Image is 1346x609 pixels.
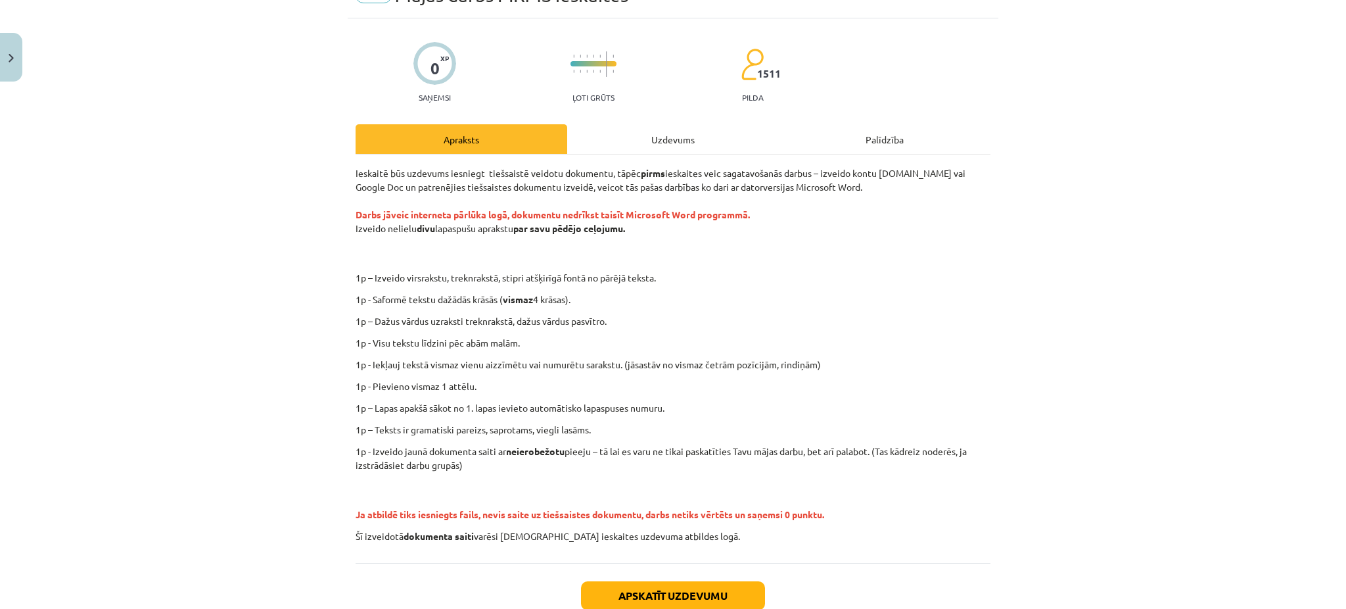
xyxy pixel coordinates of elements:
[356,401,990,415] p: 1p – Lapas apakšā sākot no 1. lapas ievieto automātisko lapaspuses numuru.
[356,445,990,472] p: 1p - Izveido jaunā dokumenta saiti ar pieeju – tā lai es varu ne tikai paskatīties Tavu mājas dar...
[356,379,990,393] p: 1p - Pievieno vismaz 1 attēlu.
[356,124,567,154] div: Apraksts
[573,70,574,73] img: icon-short-line-57e1e144782c952c97e751825c79c345078a6d821885a25fce030b3d8c18986b.svg
[613,70,614,73] img: icon-short-line-57e1e144782c952c97e751825c79c345078a6d821885a25fce030b3d8c18986b.svg
[779,124,990,154] div: Palīdzība
[503,293,533,305] strong: vismaz
[356,508,824,520] span: Ja atbildē tiks iesniegts fails, nevis saite uz tiešsaistes dokumentu, darbs netiks vērtēts un sa...
[586,55,588,58] img: icon-short-line-57e1e144782c952c97e751825c79c345078a6d821885a25fce030b3d8c18986b.svg
[599,70,601,73] img: icon-short-line-57e1e144782c952c97e751825c79c345078a6d821885a25fce030b3d8c18986b.svg
[356,166,990,263] p: Ieskaitē būs uzdevums iesniegt tiešsaistē veidotu dokumentu, tāpēc ieskaites veic sagatavošanās d...
[430,271,1003,285] p: 1p – Izveido virsrakstu, treknrakstā, stipri atšķirīgā fontā no pārējā teksta.
[586,70,588,73] img: icon-short-line-57e1e144782c952c97e751825c79c345078a6d821885a25fce030b3d8c18986b.svg
[417,222,435,234] strong: divu
[593,70,594,73] img: icon-short-line-57e1e144782c952c97e751825c79c345078a6d821885a25fce030b3d8c18986b.svg
[404,530,474,542] strong: dokumenta saiti
[641,167,665,179] strong: pirms
[356,358,990,372] p: 1p - Iekļauj tekstā vismaz vienu aizzīmētu vai numurētu sarakstu. (jāsastāv no vismaz četrām pozī...
[9,54,14,62] img: icon-close-lesson-0947bae3869378f0d4975bcd49f059093ad1ed9edebbc8119c70593378902aed.svg
[356,314,990,328] p: 1p – Dažus vārdus uzraksti treknrakstā, dažus vārdus pasvītro.
[742,93,763,102] p: pilda
[573,55,574,58] img: icon-short-line-57e1e144782c952c97e751825c79c345078a6d821885a25fce030b3d8c18986b.svg
[506,445,565,457] strong: neierobežotu
[567,124,779,154] div: Uzdevums
[513,222,625,234] strong: par savu pēdējo ceļojumu.
[599,55,601,58] img: icon-short-line-57e1e144782c952c97e751825c79c345078a6d821885a25fce030b3d8c18986b.svg
[440,55,449,62] span: XP
[741,48,764,81] img: students-c634bb4e5e11cddfef0936a35e636f08e4e9abd3cc4e673bd6f9a4125e45ecb1.svg
[356,529,990,543] p: Šī izveidotā varēsi [DEMOGRAPHIC_DATA] ieskaites uzdevuma atbildes logā.
[356,423,990,437] p: 1p – Teksts ir gramatiski pareizs, saprotams, viegli lasāms.
[356,336,990,350] p: 1p - Visu tekstu līdzini pēc abām malām.
[356,208,750,220] strong: Darbs jāveic interneta pārlūka logā, dokumentu nedrīkst taisīt Microsoft Word programmā.
[613,55,614,58] img: icon-short-line-57e1e144782c952c97e751825c79c345078a6d821885a25fce030b3d8c18986b.svg
[593,55,594,58] img: icon-short-line-57e1e144782c952c97e751825c79c345078a6d821885a25fce030b3d8c18986b.svg
[757,68,781,80] span: 1511
[430,59,440,78] div: 0
[572,93,615,102] p: Ļoti grūts
[356,293,990,306] p: 1p - Saformē tekstu dažādās krāsās ( 4 krāsas).
[606,51,607,77] img: icon-long-line-d9ea69661e0d244f92f715978eff75569469978d946b2353a9bb055b3ed8787d.svg
[413,93,456,102] p: Saņemsi
[580,55,581,58] img: icon-short-line-57e1e144782c952c97e751825c79c345078a6d821885a25fce030b3d8c18986b.svg
[580,70,581,73] img: icon-short-line-57e1e144782c952c97e751825c79c345078a6d821885a25fce030b3d8c18986b.svg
